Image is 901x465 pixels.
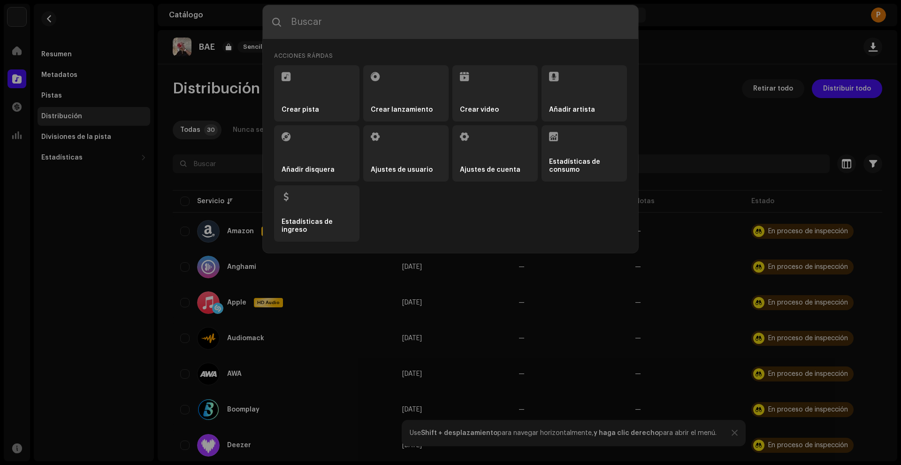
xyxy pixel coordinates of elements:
[460,106,499,114] strong: Crear video
[282,218,352,234] strong: Estadísticas de ingreso
[282,106,319,114] strong: Crear pista
[282,166,335,174] strong: Añadir disquera
[263,5,638,39] input: Buscar
[274,50,627,61] div: Acciones rápidas
[371,106,433,114] strong: Crear lanzamiento
[549,106,595,114] strong: Añadir artista
[371,166,433,174] strong: Ajustes de usuario
[460,166,520,174] strong: Ajustes de cuenta
[549,158,619,174] strong: Estadísticas de consumo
